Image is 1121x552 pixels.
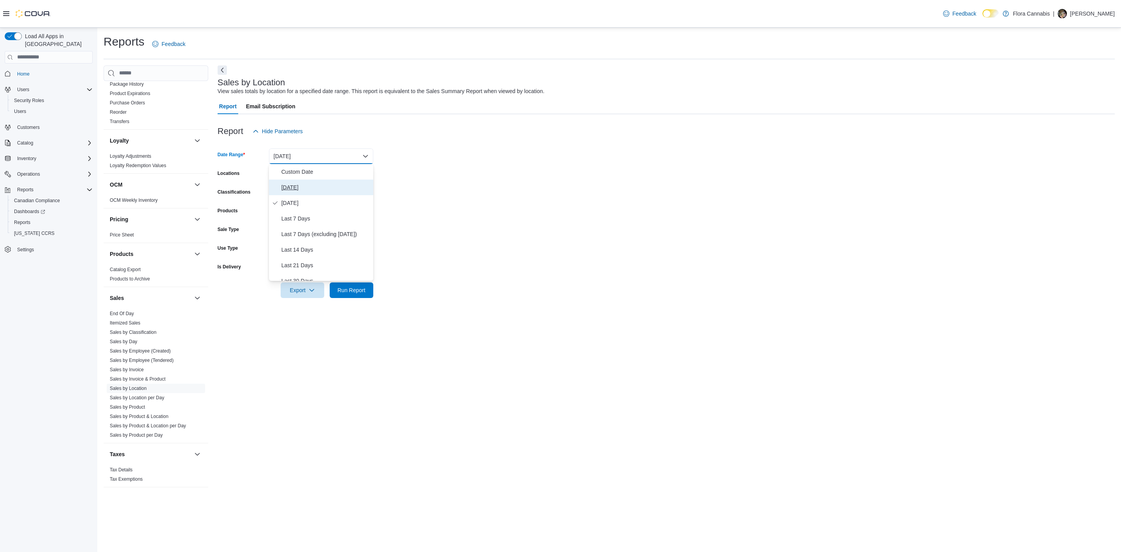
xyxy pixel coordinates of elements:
span: Inventory [17,155,36,162]
span: Last 30 Days [281,276,370,286]
a: Feedback [940,6,979,21]
label: Use Type [218,245,238,251]
button: Run Report [330,282,373,298]
button: Loyalty [110,137,191,145]
button: [DATE] [269,148,373,164]
span: [DATE] [281,198,370,208]
a: Catalog Export [110,267,141,272]
span: Canadian Compliance [11,196,93,205]
span: Last 14 Days [281,245,370,254]
span: Loyalty Redemption Values [110,162,166,169]
span: Transfers [110,118,129,125]
a: Sales by Location [110,386,147,391]
a: Feedback [149,36,188,52]
span: Email Subscription [246,99,295,114]
nav: Complex example [5,65,93,275]
label: Date Range [218,152,245,158]
button: Customers [2,122,96,133]
h3: OCM [110,181,123,189]
button: Users [8,106,96,117]
p: | [1053,9,1054,18]
a: Loyalty Adjustments [110,153,151,159]
a: Products to Archive [110,276,150,282]
span: Feedback [162,40,185,48]
a: Reorder [110,109,127,115]
a: Dashboards [11,207,48,216]
button: Taxes [110,450,191,458]
div: Select listbox [269,164,373,281]
div: View sales totals by location for a specified date range. This report is equivalent to the Sales ... [218,87,545,95]
button: Sales [110,294,191,302]
a: Home [14,69,33,79]
button: Products [110,250,191,258]
a: Canadian Compliance [11,196,63,205]
a: [US_STATE] CCRS [11,229,58,238]
div: Loyalty [104,152,208,173]
a: Itemized Sales [110,320,141,326]
span: Sales by Invoice & Product [110,376,165,382]
span: Dashboards [11,207,93,216]
a: Product Expirations [110,91,150,96]
span: Feedback [952,10,976,18]
span: Reports [17,187,33,193]
span: Load All Apps in [GEOGRAPHIC_DATA] [22,32,93,48]
span: Reports [11,218,93,227]
a: End Of Day [110,311,134,316]
h3: Pricing [110,215,128,223]
img: Cova [16,10,51,18]
button: Products [193,249,202,259]
a: Transfers [110,119,129,124]
a: Sales by Product per Day [110,432,163,438]
div: Products [104,265,208,287]
span: Settings [14,244,93,254]
a: Tax Details [110,467,133,473]
span: Sales by Product [110,404,145,410]
p: Flora Cannabis [1013,9,1050,18]
span: Itemized Sales [110,320,141,326]
h3: Products [110,250,134,258]
label: Products [218,208,238,214]
span: Tax Exemptions [110,476,143,482]
button: OCM [193,180,202,189]
span: Customers [17,124,40,131]
button: Sales [193,293,202,303]
span: Users [17,86,29,93]
span: Last 7 Days [281,214,370,223]
a: Reports [11,218,33,227]
button: Hide Parameters [250,123,306,139]
a: Sales by Invoice [110,367,144,372]
button: Taxes [193,450,202,459]
span: Sales by Classification [110,329,156,335]
button: Pricing [110,215,191,223]
span: [US_STATE] CCRS [14,230,54,236]
a: Security Roles [11,96,47,105]
h3: Report [218,127,243,136]
span: Operations [14,169,93,179]
input: Dark Mode [982,9,999,18]
h3: Sales by Location [218,78,285,87]
span: Catalog [14,138,93,148]
span: Customers [14,122,93,132]
button: Export [281,282,324,298]
span: Dashboards [14,208,45,215]
span: Custom Date [281,167,370,176]
span: Hide Parameters [262,127,303,135]
span: Sales by Product & Location [110,413,169,420]
span: Home [17,71,30,77]
button: Security Roles [8,95,96,106]
span: Operations [17,171,40,177]
span: Reports [14,185,93,194]
span: Users [11,107,93,116]
a: Price Sheet [110,232,134,238]
a: Sales by Employee (Created) [110,348,171,354]
span: Catalog [17,140,33,146]
label: Locations [218,170,240,176]
span: Catalog Export [110,266,141,273]
button: Settings [2,243,96,255]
